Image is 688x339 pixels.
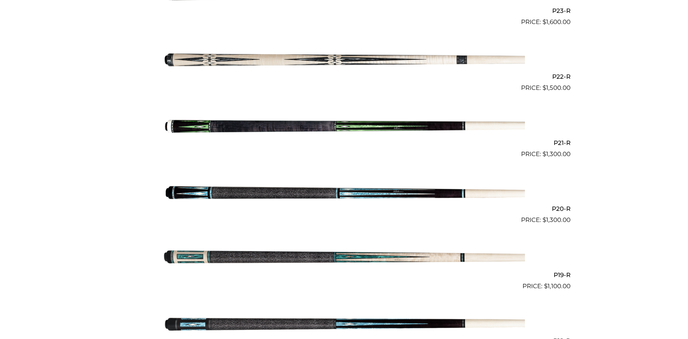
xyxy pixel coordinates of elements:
[118,30,570,93] a: P22-R $1,500.00
[543,150,546,158] span: $
[118,96,570,159] a: P21-R $1,300.00
[118,202,570,215] h2: P20-R
[118,136,570,149] h2: P21-R
[163,162,525,222] img: P20-R
[118,268,570,281] h2: P19-R
[543,84,546,91] span: $
[544,282,570,290] bdi: 1,100.00
[543,18,546,25] span: $
[118,228,570,291] a: P19-R $1,100.00
[163,96,525,156] img: P21-R
[543,150,570,158] bdi: 1,300.00
[543,216,546,223] span: $
[118,4,570,18] h2: P23-R
[543,84,570,91] bdi: 1,500.00
[544,282,548,290] span: $
[118,70,570,83] h2: P22-R
[543,216,570,223] bdi: 1,300.00
[118,162,570,225] a: P20-R $1,300.00
[163,30,525,90] img: P22-R
[543,18,570,25] bdi: 1,600.00
[163,228,525,288] img: P19-R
